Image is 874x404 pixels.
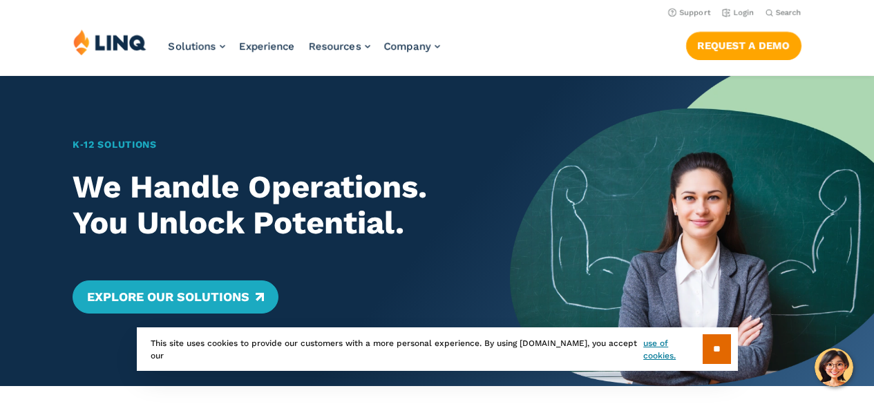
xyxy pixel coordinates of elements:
a: Solutions [169,40,225,52]
img: Home Banner [510,76,874,386]
span: Solutions [169,40,216,52]
h1: K‑12 Solutions [73,137,474,152]
h2: We Handle Operations. You Unlock Potential. [73,169,474,242]
a: Request a Demo [686,32,801,59]
a: Support [668,8,711,17]
a: Resources [309,40,370,52]
a: use of cookies. [643,337,702,362]
button: Hello, have a question? Let’s chat. [815,348,853,387]
span: Search [776,8,801,17]
span: Company [384,40,431,52]
span: Resources [309,40,361,52]
img: LINQ | K‑12 Software [73,29,146,55]
nav: Primary Navigation [169,29,440,75]
a: Experience [239,40,295,52]
nav: Button Navigation [686,29,801,59]
a: Login [722,8,754,17]
button: Open Search Bar [766,8,801,18]
a: Company [384,40,440,52]
a: Explore Our Solutions [73,280,278,314]
div: This site uses cookies to provide our customers with a more personal experience. By using [DOMAIN... [137,327,738,371]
